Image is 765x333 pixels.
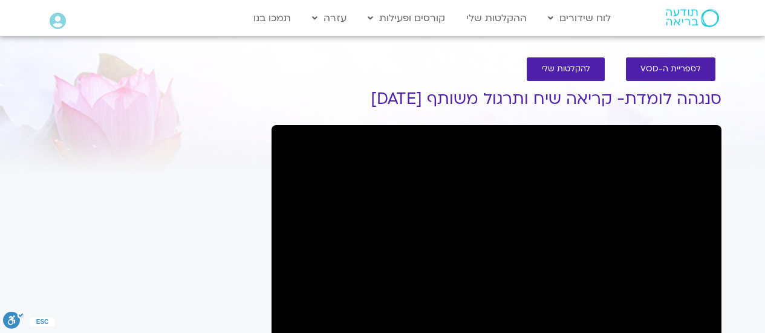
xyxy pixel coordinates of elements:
[640,65,701,74] span: לספריית ה-VOD
[362,7,451,30] a: קורסים ופעילות
[541,65,590,74] span: להקלטות שלי
[247,7,297,30] a: תמכו בנו
[272,90,721,108] h1: סנגהה לומדת- קריאה שיח ותרגול משותף [DATE]
[460,7,533,30] a: ההקלטות שלי
[666,9,719,27] img: תודעה בריאה
[527,57,605,81] a: להקלטות שלי
[306,7,353,30] a: עזרה
[626,57,715,81] a: לספריית ה-VOD
[542,7,617,30] a: לוח שידורים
